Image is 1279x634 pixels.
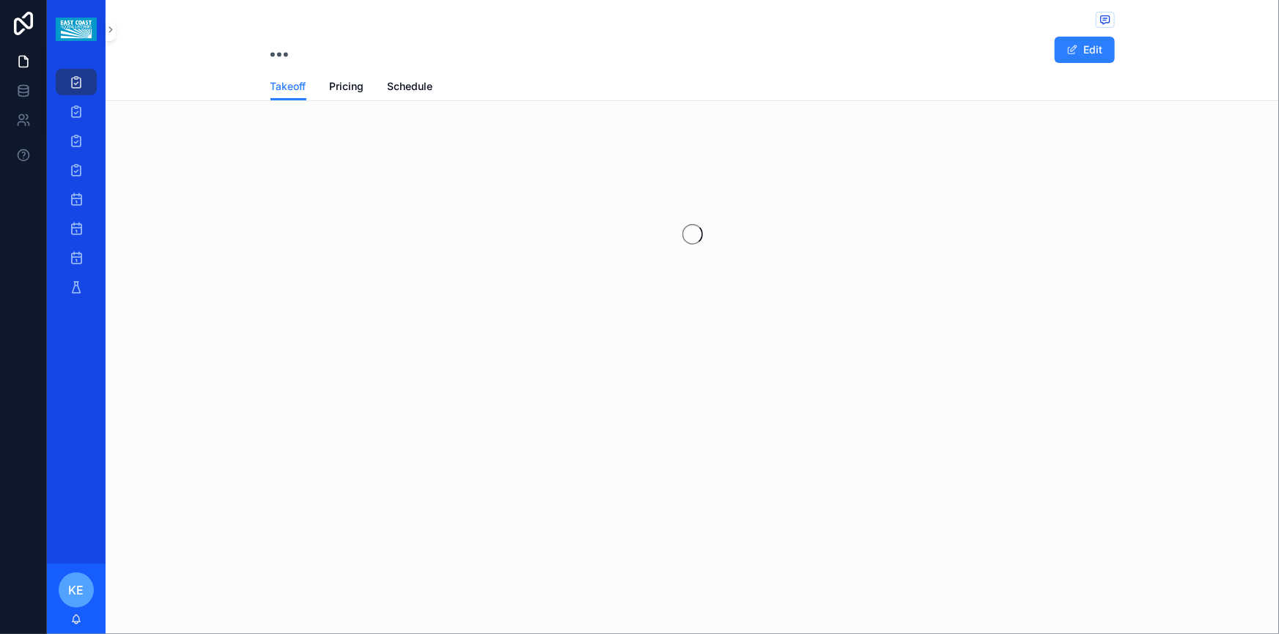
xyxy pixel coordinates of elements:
[56,18,96,41] img: App logo
[69,581,84,599] span: KE
[330,79,364,94] span: Pricing
[270,73,306,101] a: Takeoff
[1055,37,1115,63] button: Edit
[330,73,364,102] a: Pricing
[388,73,433,102] a: Schedule
[47,59,106,319] div: scrollable content
[388,79,433,94] span: Schedule
[270,79,306,94] span: Takeoff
